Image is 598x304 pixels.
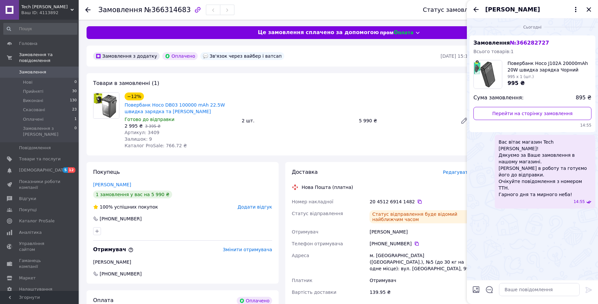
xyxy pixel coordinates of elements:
[292,229,318,234] span: Отримувач
[93,169,120,175] span: Покупець
[499,139,591,198] span: Вас вітає магазин Tech [PERSON_NAME]! Дякуємо за Ваше замовлення в нашому магазині. [PERSON_NAME]...
[99,215,142,222] div: [PHONE_NUMBER]
[93,297,113,303] span: Оплата
[98,6,142,14] span: Замовлення
[70,98,77,104] span: 130
[93,93,119,118] img: Повербанк Hoco DB03 100000 mAh 22.5W швидка зарядка та ліхтар Чорний
[19,69,46,75] span: Замовлення
[443,170,471,175] span: Редагувати
[19,275,36,281] span: Маркет
[238,204,272,210] span: Додати відгук
[369,198,471,205] div: 20 4512 6914 1482
[292,253,309,258] span: Адреса
[144,6,191,14] span: №366314683
[93,204,158,210] div: успішних покупок
[585,6,593,13] button: Закрити
[485,5,580,14] button: [PERSON_NAME]
[72,89,77,94] span: 30
[292,169,318,175] span: Доставка
[19,258,61,270] span: Гаманець компанії
[200,52,284,60] div: Зв'язок через вайбер і ватсап
[19,167,68,173] span: [DEMOGRAPHIC_DATA]
[93,80,159,86] span: Товари в замовленні (1)
[93,182,131,187] a: [PERSON_NAME]
[473,123,591,128] span: 14:55 12.10.2025
[292,290,336,295] span: Вартість доставки
[125,136,152,142] span: Залишок: 9
[125,130,159,135] span: Артикул: 3409
[100,204,113,210] span: 100%
[508,60,591,73] span: Повербанк Hoco J102A 20000mAh 20W швидка зарядка Чорний
[19,156,61,162] span: Товари та послуги
[19,41,37,47] span: Головна
[125,92,144,100] div: −12%
[19,207,37,213] span: Покупці
[3,23,77,35] input: Пошук
[23,107,45,113] span: Скасовані
[125,123,143,129] span: 2 995 ₴
[93,52,160,60] div: Замовлення з додатку
[469,24,595,30] div: 12.10.2025
[23,98,43,104] span: Виконані
[510,40,549,46] span: № 366282727
[19,145,51,151] span: Повідомлення
[21,10,79,16] div: Ваш ID: 4113892
[369,210,471,223] div: Статус відправлення буде відомий найближчим часом
[369,240,471,247] div: [PHONE_NUMBER]
[19,196,36,202] span: Відгуки
[72,107,77,113] span: 23
[23,116,44,122] span: Оплачені
[356,116,455,125] div: 5 990 ₴
[203,53,208,59] img: :speech_balloon:
[74,79,77,85] span: 0
[19,230,42,235] span: Аналітика
[368,250,472,274] div: м. [GEOGRAPHIC_DATA] ([GEOGRAPHIC_DATA].), №5 (до 30 кг на одне місце): вул. [GEOGRAPHIC_DATA], 99
[74,116,77,122] span: 1
[74,126,77,137] span: 0
[223,247,272,252] span: Змінити отримувача
[85,7,90,13] div: Повернутися назад
[472,6,480,13] button: Назад
[292,199,333,204] span: Номер накладної
[19,241,61,253] span: Управління сайтом
[292,241,343,246] span: Телефон отримувача
[23,126,74,137] span: Замовлення з [PERSON_NAME]
[125,117,174,122] span: Готово до відправки
[573,199,585,205] span: 14:55 12.10.2025
[63,167,68,173] span: 5
[23,79,32,85] span: Нові
[473,49,514,54] span: Всього товарів: 1
[300,184,355,191] div: Нова Пошта (платна)
[19,179,61,191] span: Показники роботи компанії
[441,53,471,59] time: [DATE] 15:16
[473,107,591,120] a: Перейти на сторінку замовлення
[474,60,502,89] img: 6740278659_w100_h100_paverbank-hoco-j102a.jpg
[125,102,225,114] a: Повербанк Hoco DB03 100000 mAh 22.5W швидка зарядка та [PERSON_NAME]
[93,246,133,253] span: Отримувач
[368,274,472,286] div: Отримувач
[485,285,494,294] button: Відкрити шаблони відповідей
[93,191,172,198] div: 1 замовлення у вас на 5 990 ₴
[93,259,272,265] div: [PERSON_NAME]
[576,94,591,102] span: 895 ₴
[258,29,379,36] span: Це замовлення сплачено за допомогою
[368,226,472,238] div: [PERSON_NAME]
[368,286,472,298] div: 139.95 ₴
[508,74,534,79] span: 995 x 1 (шт.)
[21,4,70,10] span: Tech Besh
[19,286,52,292] span: Налаштування
[239,116,356,125] div: 2 шт.
[68,167,75,173] span: 12
[292,278,312,283] span: Платник
[508,80,525,86] span: 995 ₴
[473,94,524,102] span: Сума замовлення:
[485,5,540,14] span: [PERSON_NAME]
[458,114,471,127] a: Редагувати
[162,52,198,60] div: Оплачено
[125,143,187,148] span: Каталог ProSale: 766.72 ₴
[99,271,142,277] span: [PHONE_NUMBER]
[19,218,54,224] span: Каталог ProSale
[292,211,343,216] span: Статус відправлення
[521,25,544,30] span: Сьогодні
[19,52,79,64] span: Замовлення та повідомлення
